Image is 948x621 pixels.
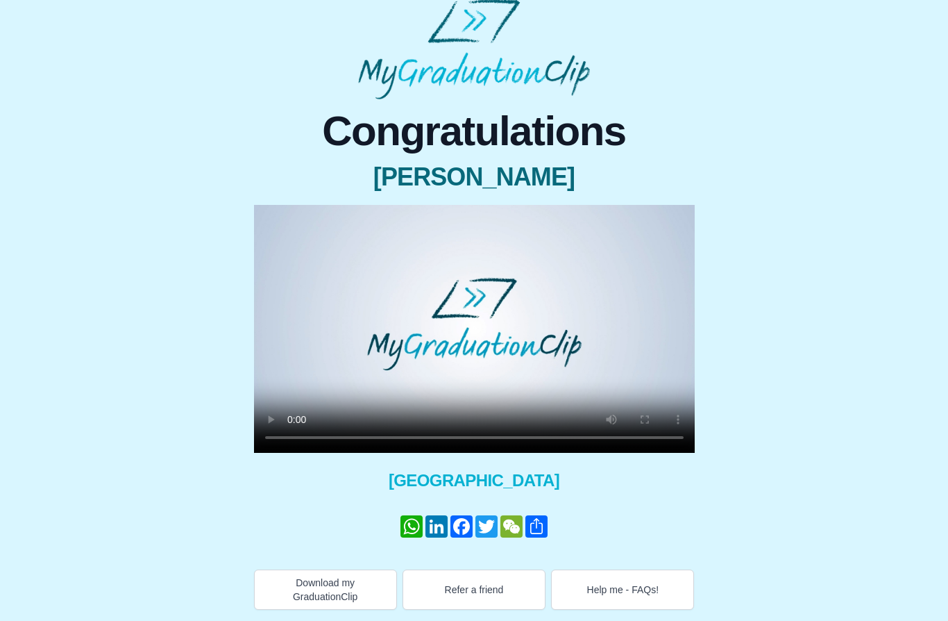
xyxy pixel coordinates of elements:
[474,515,499,538] a: Twitter
[424,515,449,538] a: LinkedIn
[254,470,695,492] span: [GEOGRAPHIC_DATA]
[499,515,524,538] a: WeChat
[551,570,694,610] button: Help me - FAQs!
[449,515,474,538] a: Facebook
[254,570,397,610] button: Download my GraduationClip
[254,163,695,191] span: [PERSON_NAME]
[254,110,695,152] span: Congratulations
[403,570,545,610] button: Refer a friend
[399,515,424,538] a: WhatsApp
[524,515,549,538] a: Share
